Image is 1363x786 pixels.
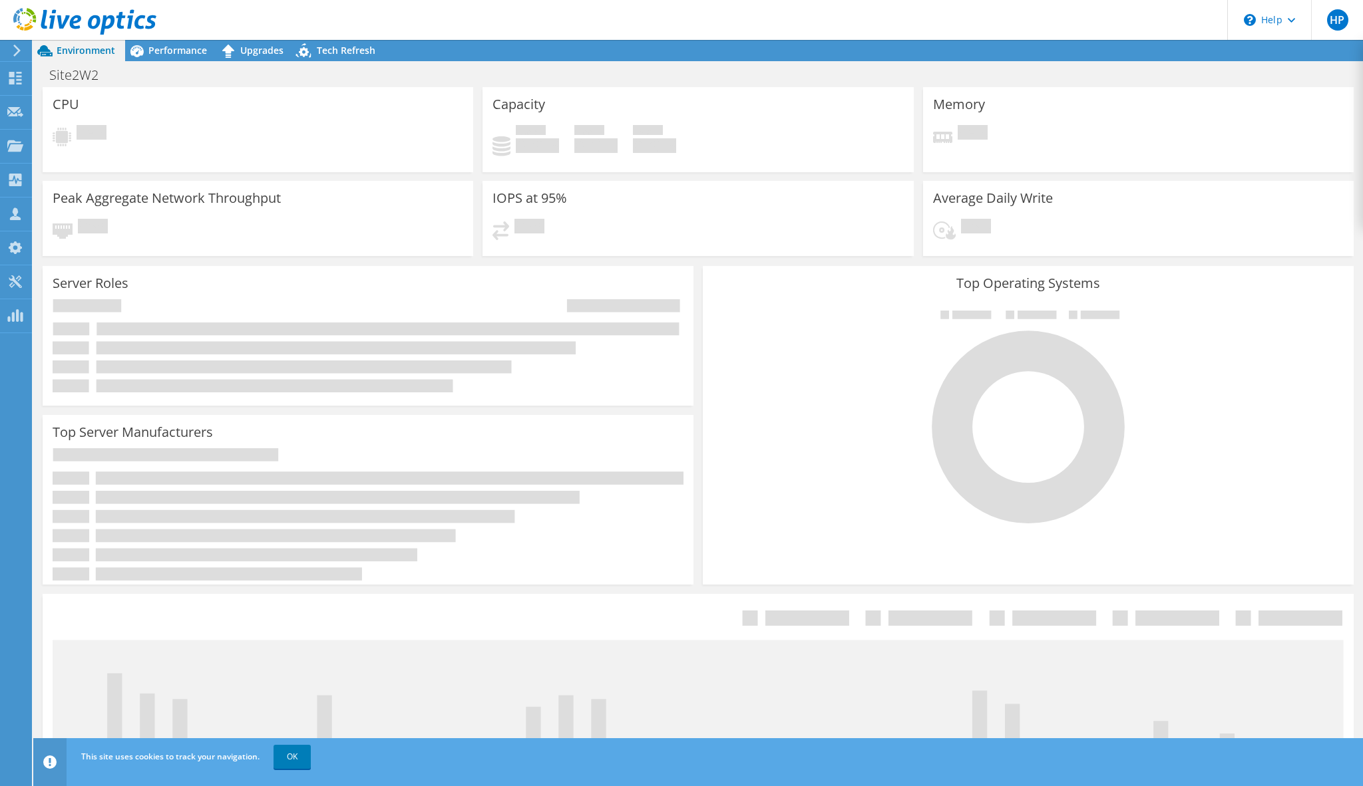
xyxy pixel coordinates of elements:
span: Upgrades [240,44,284,57]
svg: \n [1244,14,1256,26]
span: Pending [958,125,988,143]
h1: Site2W2 [43,68,119,82]
h3: Capacity [492,97,545,112]
span: Tech Refresh [317,44,375,57]
h4: 0 GiB [516,138,559,153]
h3: Memory [933,97,985,112]
span: Used [516,125,546,138]
span: This site uses cookies to track your navigation. [81,751,260,762]
span: HP [1327,9,1348,31]
span: Pending [78,219,108,237]
h4: 0 GiB [574,138,618,153]
h3: Peak Aggregate Network Throughput [53,191,281,205]
span: Pending [961,219,991,237]
span: Free [574,125,604,138]
h4: 0 GiB [633,138,676,153]
a: OK [274,745,311,769]
span: Pending [77,125,106,143]
span: Performance [148,44,207,57]
h3: CPU [53,97,79,112]
h3: Server Roles [53,276,128,291]
span: Total [633,125,663,138]
span: Pending [514,219,544,237]
h3: Top Server Manufacturers [53,425,213,440]
span: Environment [57,44,115,57]
h3: IOPS at 95% [492,191,567,205]
h3: Average Daily Write [933,191,1053,205]
h3: Top Operating Systems [713,276,1344,291]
